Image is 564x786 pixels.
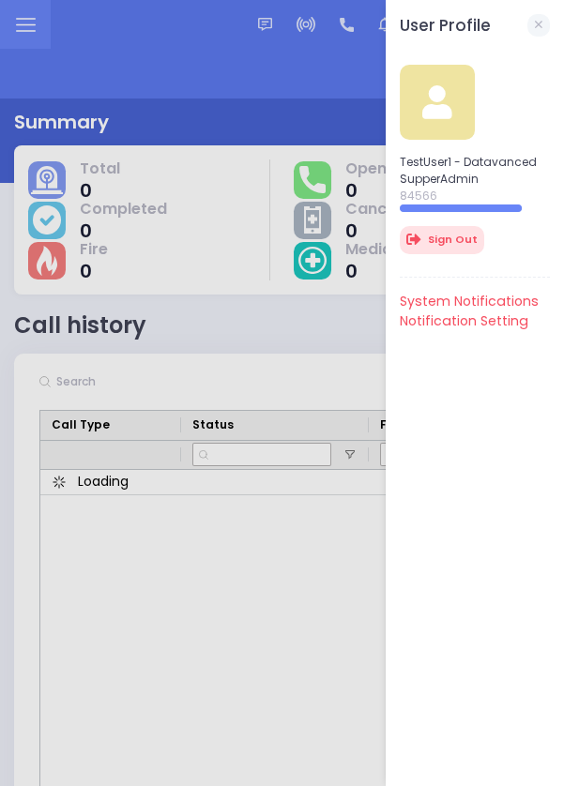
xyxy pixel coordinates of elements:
[400,154,547,204] a: TestUser1 - Datavanced SupperAdmin 84566
[400,16,491,36] h3: User Profile
[400,311,528,330] a: Notification Setting
[400,188,547,204] span: 84566
[400,226,484,254] a: Sign Out
[400,292,539,310] a: System Notifications
[400,154,547,188] span: TestUser1 - Datavanced SupperAdmin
